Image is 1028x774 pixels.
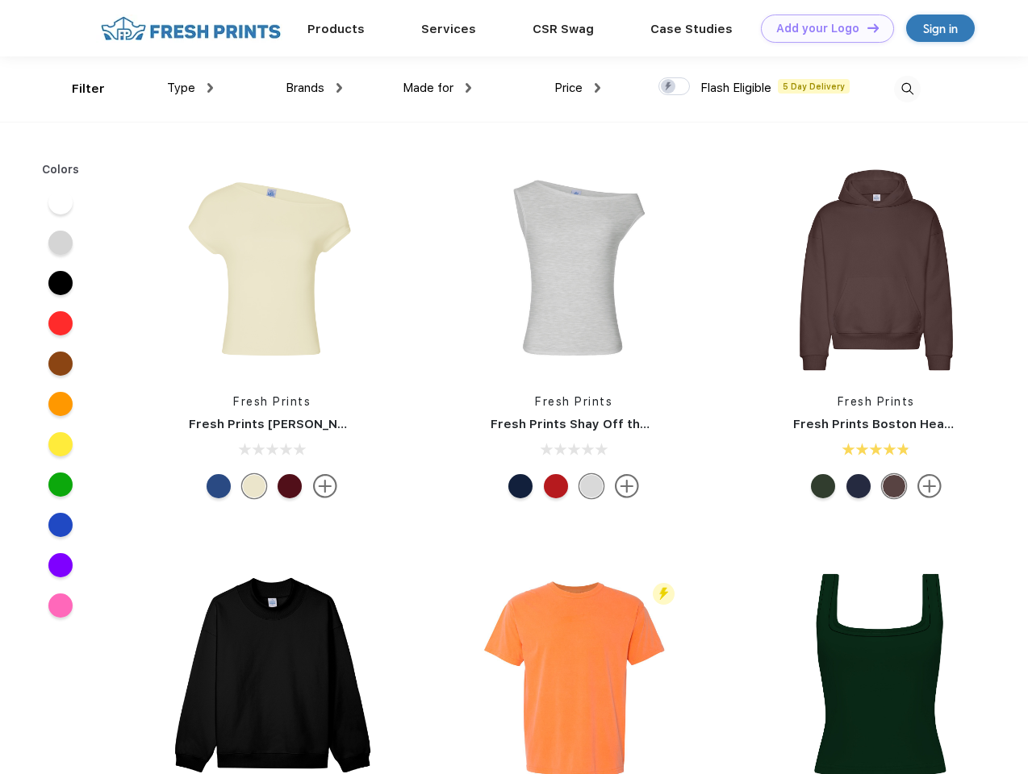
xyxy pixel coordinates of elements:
img: dropdown.png [207,83,213,93]
a: Services [421,22,476,36]
img: flash_active_toggle.svg [653,583,675,605]
a: Fresh Prints Shay Off the Shoulder Tank [491,417,739,431]
div: Filter [72,80,105,98]
div: Navy [846,474,871,498]
img: func=resize&h=266 [165,163,379,377]
div: Ash Grey [579,474,604,498]
a: Fresh Prints [535,395,612,408]
a: Products [307,22,365,36]
img: dropdown.png [336,83,342,93]
img: dropdown.png [466,83,471,93]
div: Crimson [544,474,568,498]
div: Sign in [923,19,958,38]
img: desktop_search.svg [894,76,921,102]
span: Type [167,81,195,95]
div: Butter Yellow [242,474,266,498]
span: Made for [403,81,453,95]
div: Forest Green mto [811,474,835,498]
img: dropdown.png [595,83,600,93]
div: Burgundy mto [278,474,302,498]
a: Sign in [906,15,975,42]
div: Navy mto [508,474,533,498]
span: Brands [286,81,324,95]
div: Add your Logo [776,22,859,35]
a: Fresh Prints [838,395,915,408]
div: True Blue [207,474,231,498]
img: DT [867,23,879,32]
img: more.svg [615,474,639,498]
img: more.svg [313,474,337,498]
span: Flash Eligible [700,81,771,95]
a: Fresh Prints [PERSON_NAME] Off the Shoulder Top [189,417,503,431]
img: fo%20logo%202.webp [96,15,286,43]
a: Fresh Prints [233,395,311,408]
span: Price [554,81,583,95]
div: Dark Chocolate mto [882,474,906,498]
a: CSR Swag [533,22,594,36]
img: more.svg [917,474,942,498]
span: 5 Day Delivery [778,79,850,94]
img: func=resize&h=266 [769,163,984,377]
img: func=resize&h=266 [466,163,681,377]
div: Colors [30,161,92,178]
